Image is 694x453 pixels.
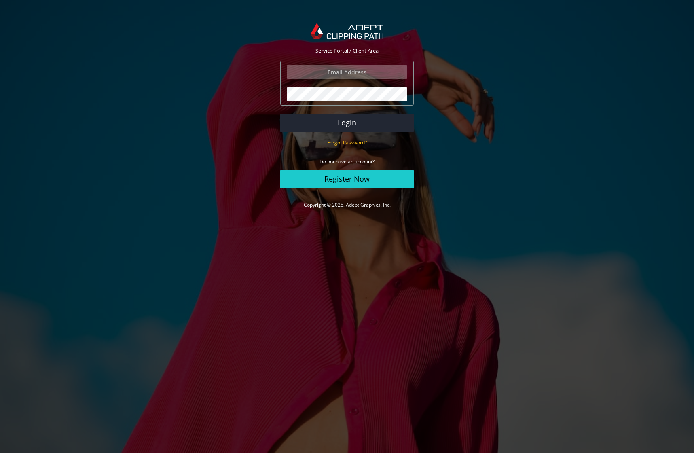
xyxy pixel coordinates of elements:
[311,23,383,39] img: Adept Graphics
[280,114,414,132] button: Login
[304,201,391,208] a: Copyright © 2025, Adept Graphics, Inc.
[319,158,375,165] small: Do not have an account?
[327,139,367,146] a: Forgot Password?
[280,170,414,188] a: Register Now
[315,47,379,54] span: Service Portal / Client Area
[287,65,407,79] input: Email Address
